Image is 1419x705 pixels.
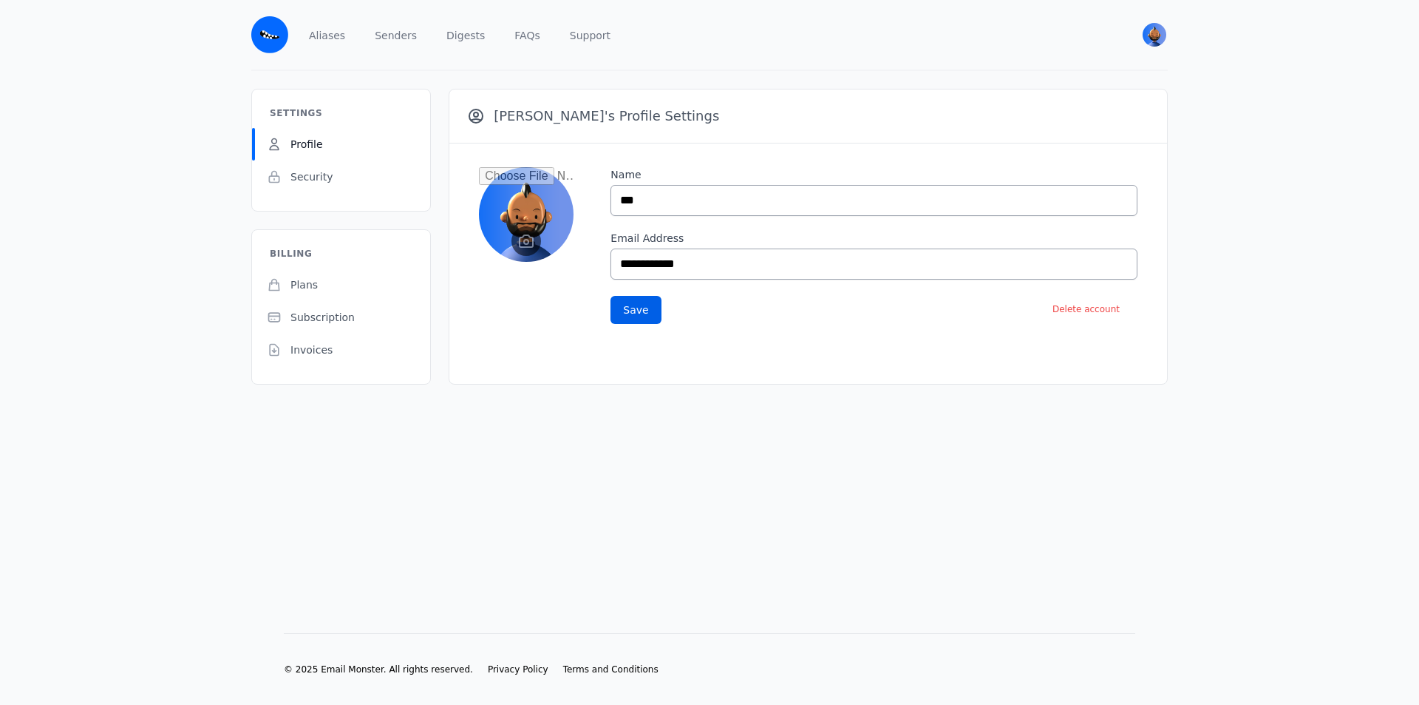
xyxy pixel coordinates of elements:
[1143,23,1166,47] img: Bob's Avatar
[1041,294,1132,324] button: Delete account
[252,161,430,193] a: Security
[563,664,659,675] span: Terms and Conditions
[252,107,340,128] h3: Settings
[610,296,661,324] button: Save
[467,107,719,125] h3: [PERSON_NAME]'s Profile Settings
[290,343,333,357] span: Invoices
[252,128,430,161] a: Profile
[290,169,333,184] span: Security
[290,277,318,292] span: Plans
[252,334,430,366] a: Invoices
[284,664,473,675] li: © 2025 Email Monster. All rights reserved.
[290,137,323,152] span: Profile
[563,664,659,675] a: Terms and Conditions
[488,664,548,675] span: Privacy Policy
[610,167,1137,182] label: Name
[610,231,1137,246] label: Email Address
[252,301,430,334] a: Subscription
[290,310,355,325] span: Subscription
[251,16,288,53] img: Email Monster
[1141,21,1168,48] button: User menu
[252,248,330,269] h3: Billing
[252,269,430,301] a: Plans
[488,664,548,675] a: Privacy Policy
